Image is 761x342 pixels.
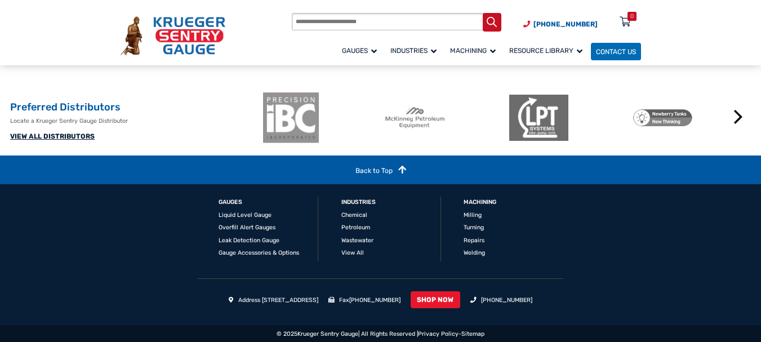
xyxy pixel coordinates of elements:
a: View All [341,249,364,256]
img: Krueger Sentry Gauge [121,16,225,55]
a: [PHONE_NUMBER] [481,296,532,304]
a: Industries [341,198,376,206]
a: Chemical [341,211,367,219]
img: McKinney Petroleum Equipment [385,92,444,143]
a: Industries [385,41,445,61]
button: 1 of 2 [482,149,493,160]
li: Address [STREET_ADDRESS] [229,296,318,305]
span: Gauges [342,47,377,55]
a: Welding [464,249,485,256]
a: Repairs [464,237,484,244]
span: Machining [450,47,496,55]
button: 3 of 2 [515,149,527,160]
a: Machining [445,41,504,61]
span: Industries [390,47,437,55]
p: Locate a Krueger Sentry Gauge Distributor [10,117,257,126]
li: Fax [328,296,401,305]
img: LPT [509,92,568,143]
a: Leak Detection Gauge [219,237,279,244]
a: Machining [464,198,496,206]
a: VIEW ALL DISTRIBUTORS [10,132,95,140]
a: SHOP NOW [411,291,460,308]
a: GAUGES [219,198,242,206]
a: Milling [464,211,482,219]
button: 2 of 2 [499,149,510,160]
span: Resource Library [509,47,582,55]
img: Newberry Tanks [633,92,692,143]
a: Gauges [337,41,385,61]
span: [PHONE_NUMBER] [533,20,598,28]
a: Privacy Policy [418,330,459,337]
h2: Preferred Distributors [10,101,257,114]
a: Wastewater [341,237,373,244]
img: ibc-logo [261,92,321,143]
a: Gauge Accessories & Options [219,249,299,256]
a: Resource Library [504,41,591,61]
a: Overfill Alert Gauges [219,224,275,231]
span: Contact Us [596,48,636,56]
a: Petroleum [341,224,370,231]
a: Contact Us [591,43,641,60]
a: Phone Number (920) 434-8860 [523,19,598,29]
div: 0 [630,12,634,21]
a: Turning [464,224,484,231]
button: Next [727,106,750,128]
a: Sitemap [461,330,484,337]
a: Liquid Level Gauge [219,211,272,219]
a: Krueger Sentry Gauge [297,330,358,337]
